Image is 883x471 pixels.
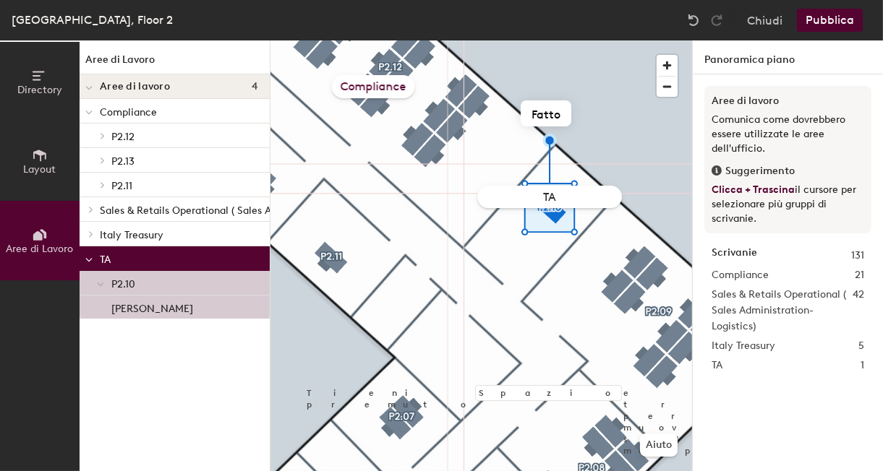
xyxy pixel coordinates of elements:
span: 21 [855,267,864,283]
strong: Scrivanie [712,248,757,264]
button: Pubblica [797,9,863,32]
span: 5 [858,338,864,354]
span: 42 [853,287,864,334]
span: P2.10 [111,278,135,290]
p: Compliance [100,102,258,121]
span: Sales & Retails Operational ( Sales Administration- Logistics) [712,287,853,334]
button: Chiudi [747,9,782,32]
h1: Aree di Lavoro [80,52,270,74]
div: [GEOGRAPHIC_DATA], Floor 2 [12,11,173,29]
div: Compliance [332,75,415,98]
button: Fatto [521,100,571,126]
div: Suggerimento [712,163,864,179]
span: Aree di lavoro [100,81,170,92]
h1: Panoramica piano [693,40,883,74]
p: Italy Treasury [100,225,258,243]
img: Redo [709,13,724,27]
span: Compliance [712,267,769,283]
span: P2.12 [111,131,135,143]
span: TA [712,358,722,373]
img: Undo [686,13,701,27]
p: Comunica come dovrebbero essere utilizzate le aree dell'ufficio. [712,113,864,156]
p: [PERSON_NAME] [111,298,193,315]
span: Italy Treasury [712,338,775,354]
p: TA [100,249,258,268]
span: Layout [24,163,56,176]
span: Aree di Lavoro [7,243,74,255]
span: Directory [17,84,62,96]
span: Clicca + Trascina [712,183,795,196]
span: 131 [851,248,864,264]
span: 4 [252,81,258,92]
p: Sales & Retails Operational ( Sales Administration- Logistics) [100,200,386,219]
span: P2.11 [111,180,132,192]
span: 1 [861,358,864,373]
span: P2.13 [111,155,135,168]
h3: Aree di lavoro [712,93,864,109]
p: il cursore per selezionare più gruppi di scrivanie. [712,183,864,226]
button: Aiuto [640,433,678,457]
